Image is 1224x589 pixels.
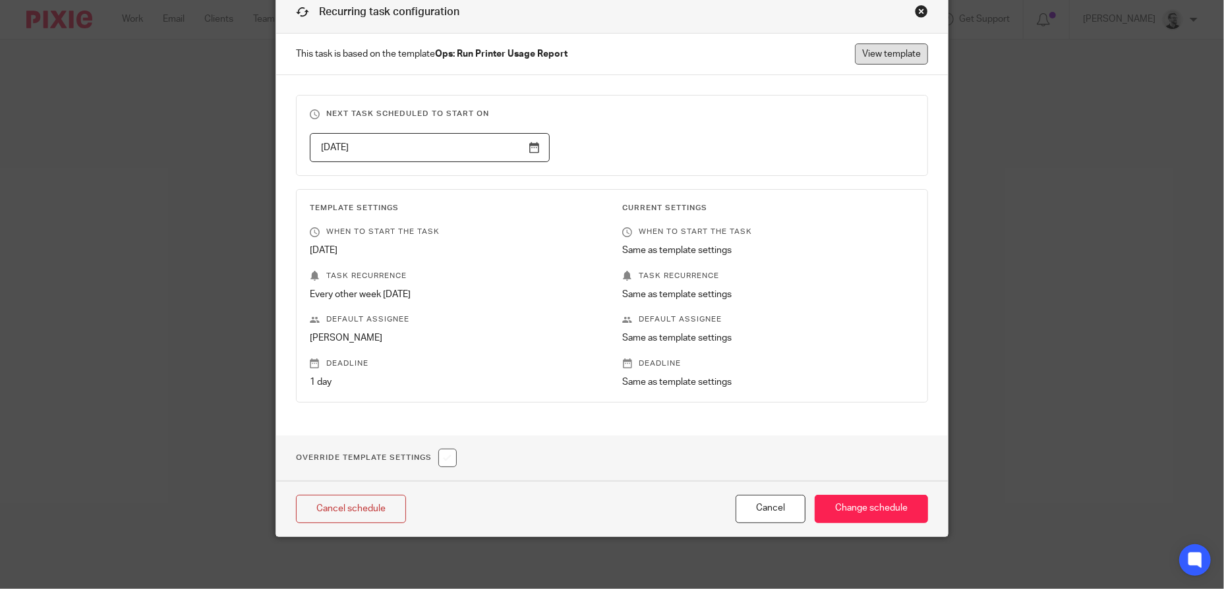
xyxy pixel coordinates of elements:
p: Same as template settings [622,244,914,257]
p: [DATE] [310,244,602,257]
p: Deadline [310,358,602,369]
a: Cancel schedule [296,495,406,523]
button: Cancel [736,495,805,523]
p: Default assignee [310,314,602,325]
p: When to start the task [622,227,914,237]
a: View template [855,43,928,65]
p: Same as template settings [622,288,914,301]
p: 1 day [310,376,602,389]
strong: Ops: Run Printer Usage Report [435,49,568,59]
h1: Override Template Settings [296,449,457,467]
h3: Current Settings [622,203,914,213]
p: Default assignee [622,314,914,325]
h3: Template Settings [310,203,602,213]
p: Same as template settings [622,376,914,389]
p: Task recurrence [622,271,914,281]
p: [PERSON_NAME] [310,331,602,345]
p: Every other week [DATE] [310,288,602,301]
h1: Recurring task configuration [296,5,459,20]
p: Deadline [622,358,914,369]
p: Task recurrence [310,271,602,281]
span: This task is based on the template [296,47,568,61]
h3: Next task scheduled to start on [310,109,914,119]
p: When to start the task [310,227,602,237]
input: Change schedule [815,495,928,523]
div: Close this dialog window [915,5,928,18]
p: Same as template settings [622,331,914,345]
